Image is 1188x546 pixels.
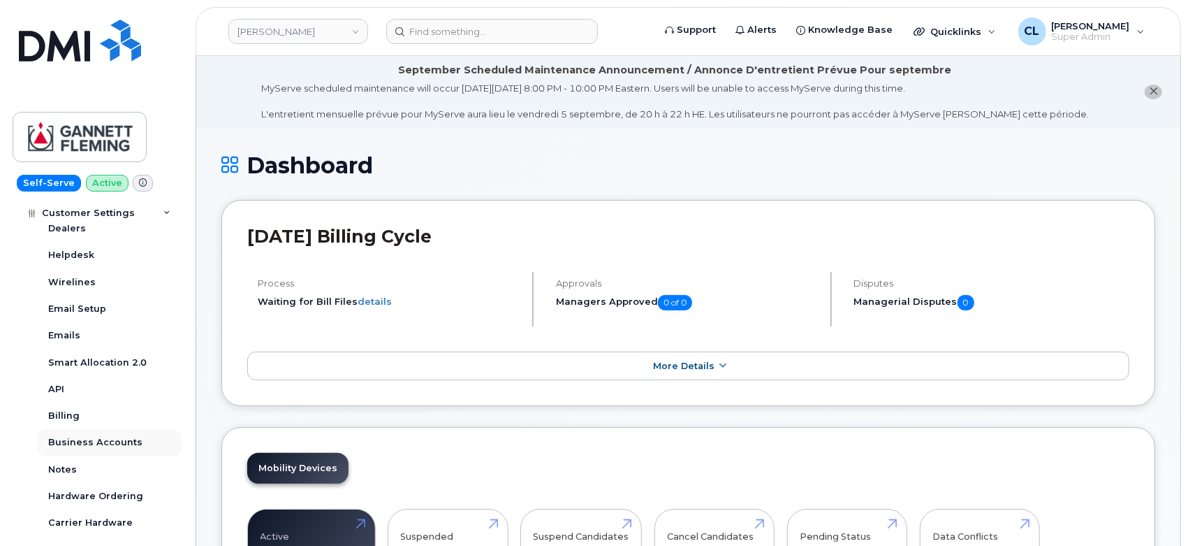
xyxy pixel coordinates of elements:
div: MyServe scheduled maintenance will occur [DATE][DATE] 8:00 PM - 10:00 PM Eastern. Users will be u... [261,82,1089,121]
h5: Managerial Disputes [854,295,1129,310]
h4: Disputes [854,278,1129,289]
div: September Scheduled Maintenance Announcement / Annonce D'entretient Prévue Pour septembre [399,63,952,78]
h1: Dashboard [221,153,1155,178]
button: close notification [1145,85,1162,99]
span: 0 of 0 [658,295,692,310]
span: More Details [653,361,714,371]
a: Mobility Devices [247,453,349,484]
h4: Approvals [556,278,819,289]
li: Waiting for Bill Files [258,295,520,308]
a: details [358,296,392,307]
h5: Managers Approved [556,295,819,310]
span: 0 [958,295,974,310]
h2: [DATE] Billing Cycle [247,226,1129,247]
h4: Process [258,278,520,289]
